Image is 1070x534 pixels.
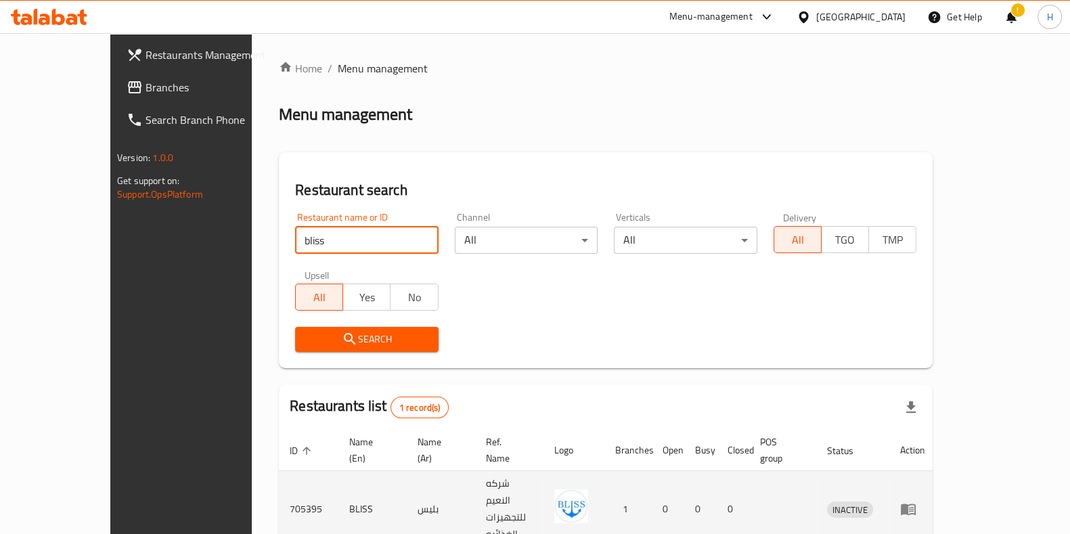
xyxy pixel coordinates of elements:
div: All [455,227,598,254]
span: Yes [349,288,385,307]
th: Open [652,430,684,471]
button: All [295,284,343,311]
button: TGO [821,226,869,253]
a: Home [279,60,322,76]
button: Yes [342,284,391,311]
span: ID [290,443,315,459]
span: No [396,288,432,307]
th: Action [889,430,936,471]
span: 1.0.0 [152,149,173,166]
span: POS group [760,434,800,466]
li: / [328,60,332,76]
span: Search Branch Phone [146,112,278,128]
a: Restaurants Management [116,39,289,71]
span: TMP [874,230,911,250]
th: Logo [543,430,604,471]
span: Version: [117,149,150,166]
div: All [614,227,757,254]
div: [GEOGRAPHIC_DATA] [816,9,906,24]
span: Branches [146,79,278,95]
div: Total records count [391,397,449,418]
th: Branches [604,430,652,471]
div: Menu [900,501,925,517]
span: Restaurants Management [146,47,278,63]
h2: Restaurant search [295,180,916,200]
nav: breadcrumb [279,60,933,76]
span: Search [306,331,427,348]
a: Search Branch Phone [116,104,289,136]
label: Delivery [783,213,817,222]
th: Busy [684,430,717,471]
span: Status [827,443,871,459]
a: Support.OpsPlatform [117,185,203,203]
img: BLISS [554,489,588,523]
div: Export file [895,391,927,424]
span: INACTIVE [827,502,873,518]
span: H [1046,9,1052,24]
a: Branches [116,71,289,104]
th: Closed [717,430,749,471]
label: Upsell [305,270,330,280]
div: Menu-management [669,9,753,25]
span: Menu management [338,60,428,76]
span: Get support on: [117,172,179,190]
button: TMP [868,226,916,253]
button: No [390,284,438,311]
span: TGO [827,230,864,250]
h2: Menu management [279,104,412,125]
span: All [301,288,338,307]
input: Search for restaurant name or ID.. [295,227,438,254]
button: Search [295,327,438,352]
h2: Restaurants list [290,396,449,418]
span: Ref. Name [486,434,527,466]
span: Name (Ar) [418,434,459,466]
span: All [780,230,816,250]
span: Name (En) [349,434,391,466]
button: All [774,226,822,253]
span: 1 record(s) [391,401,449,414]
